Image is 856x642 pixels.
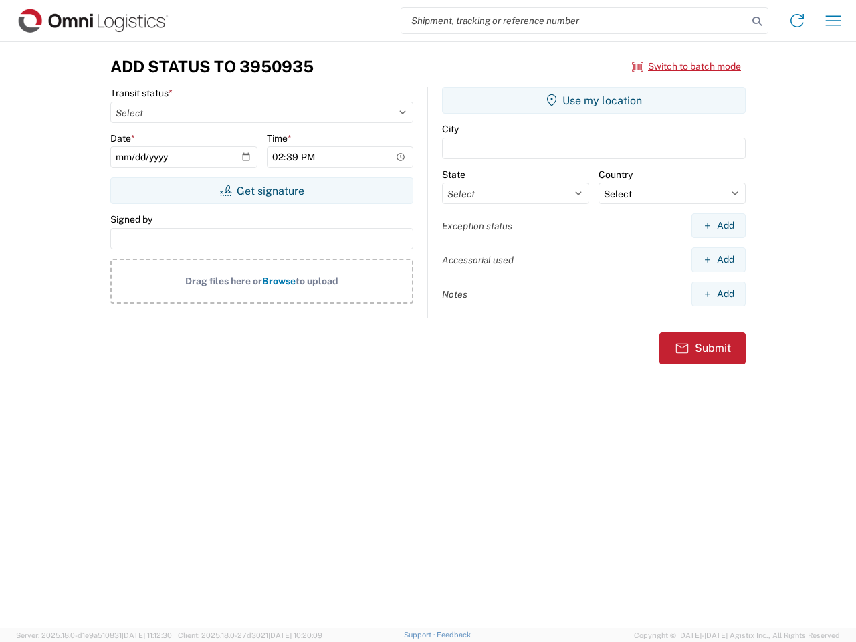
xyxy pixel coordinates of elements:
[404,631,437,639] a: Support
[110,132,135,144] label: Date
[296,276,338,286] span: to upload
[659,332,746,364] button: Submit
[110,57,314,76] h3: Add Status to 3950935
[442,220,512,232] label: Exception status
[437,631,471,639] a: Feedback
[599,169,633,181] label: Country
[442,123,459,135] label: City
[442,169,465,181] label: State
[267,132,292,144] label: Time
[110,213,152,225] label: Signed by
[632,56,741,78] button: Switch to batch mode
[691,282,746,306] button: Add
[185,276,262,286] span: Drag files here or
[401,8,748,33] input: Shipment, tracking or reference number
[16,631,172,639] span: Server: 2025.18.0-d1e9a510831
[442,288,467,300] label: Notes
[634,629,840,641] span: Copyright © [DATE]-[DATE] Agistix Inc., All Rights Reserved
[262,276,296,286] span: Browse
[442,254,514,266] label: Accessorial used
[178,631,322,639] span: Client: 2025.18.0-27d3021
[691,213,746,238] button: Add
[691,247,746,272] button: Add
[122,631,172,639] span: [DATE] 11:12:30
[110,87,173,99] label: Transit status
[110,177,413,204] button: Get signature
[442,87,746,114] button: Use my location
[268,631,322,639] span: [DATE] 10:20:09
